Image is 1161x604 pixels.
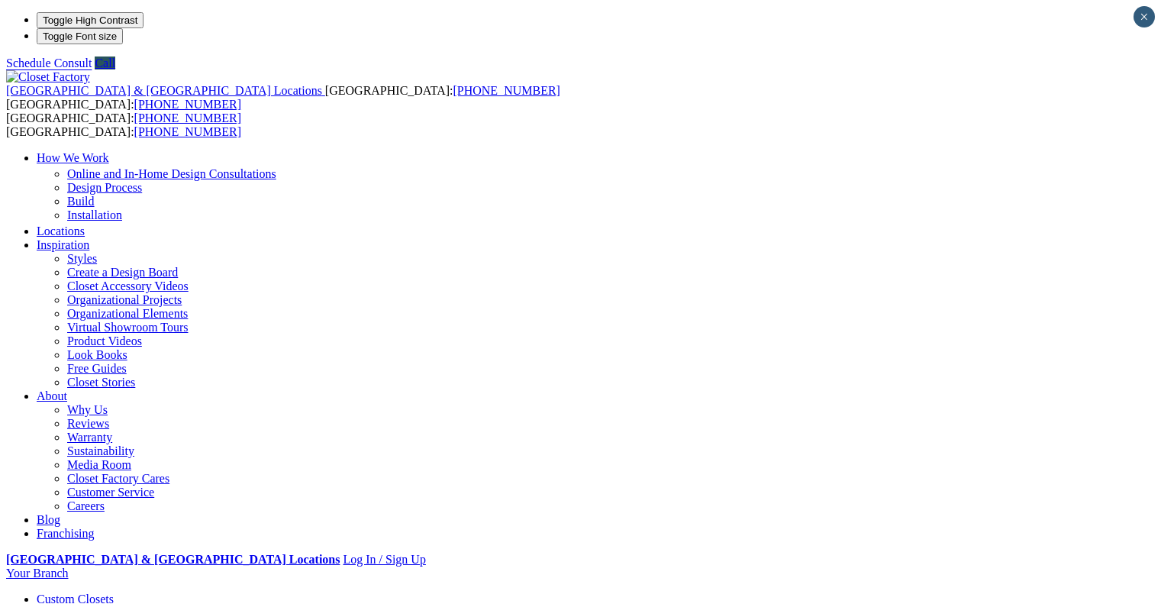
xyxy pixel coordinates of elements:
button: Toggle High Contrast [37,12,144,28]
a: Closet Stories [67,376,135,389]
a: Installation [67,208,122,221]
a: [PHONE_NUMBER] [453,84,560,97]
img: Closet Factory [6,70,90,84]
a: Franchising [37,527,95,540]
a: Closet Factory Cares [67,472,169,485]
span: [GEOGRAPHIC_DATA] & [GEOGRAPHIC_DATA] Locations [6,84,322,97]
span: Toggle Font size [43,31,117,42]
a: About [37,389,67,402]
a: Organizational Elements [67,307,188,320]
a: [GEOGRAPHIC_DATA] & [GEOGRAPHIC_DATA] Locations [6,84,325,97]
a: Careers [67,499,105,512]
a: Your Branch [6,567,68,580]
a: Blog [37,513,60,526]
a: Organizational Projects [67,293,182,306]
a: How We Work [37,151,109,164]
a: Product Videos [67,334,142,347]
span: Toggle High Contrast [43,15,137,26]
a: Call [95,57,115,69]
a: Online and In-Home Design Consultations [67,167,276,180]
a: Warranty [67,431,112,444]
a: Reviews [67,417,109,430]
button: Toggle Font size [37,28,123,44]
a: Log In / Sign Up [343,553,425,566]
a: Look Books [67,348,127,361]
a: [PHONE_NUMBER] [134,98,241,111]
a: Create a Design Board [67,266,178,279]
a: Design Process [67,181,142,194]
a: Free Guides [67,362,127,375]
a: Sustainability [67,444,134,457]
a: Why Us [67,403,108,416]
a: [PHONE_NUMBER] [134,111,241,124]
a: Customer Service [67,486,154,499]
a: Locations [37,224,85,237]
a: [PHONE_NUMBER] [134,125,241,138]
a: Schedule Consult [6,57,92,69]
a: Styles [67,252,97,265]
a: [GEOGRAPHIC_DATA] & [GEOGRAPHIC_DATA] Locations [6,553,340,566]
a: Closet Accessory Videos [67,279,189,292]
a: Build [67,195,95,208]
span: [GEOGRAPHIC_DATA]: [GEOGRAPHIC_DATA]: [6,111,241,138]
span: [GEOGRAPHIC_DATA]: [GEOGRAPHIC_DATA]: [6,84,560,111]
button: Close [1134,6,1155,27]
a: Media Room [67,458,131,471]
a: Inspiration [37,238,89,251]
a: Virtual Showroom Tours [67,321,189,334]
a: Design Appointment [67,222,169,235]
